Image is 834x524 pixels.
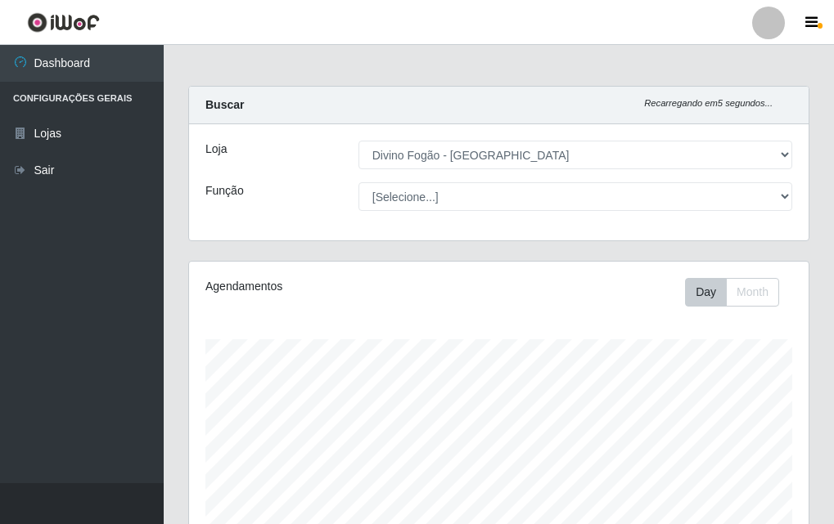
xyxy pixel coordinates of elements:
label: Loja [205,141,227,158]
div: Toolbar with button groups [685,278,792,307]
label: Função [205,182,244,199]
strong: Buscar [205,98,244,111]
div: First group [685,278,779,307]
button: Day [685,278,727,307]
img: CoreUI Logo [27,12,100,33]
div: Agendamentos [205,278,435,295]
button: Month [726,278,779,307]
i: Recarregando em 5 segundos... [644,98,773,108]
